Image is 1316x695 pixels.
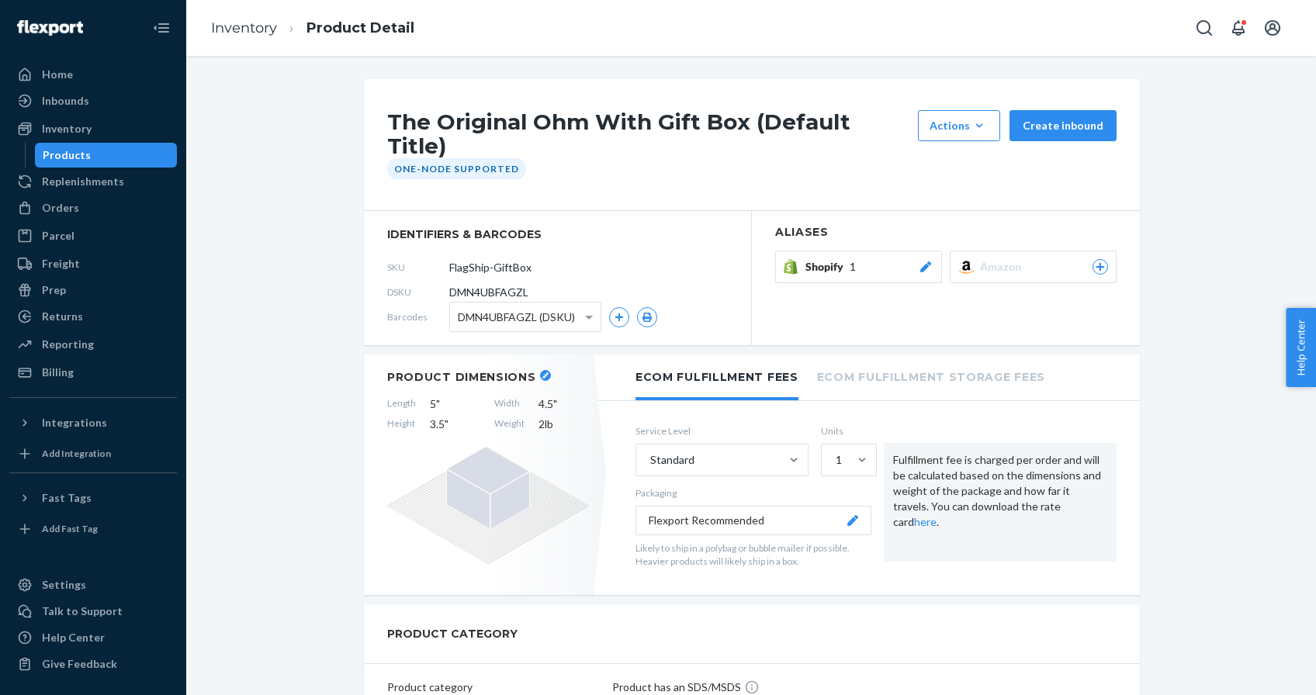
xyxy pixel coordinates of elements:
[635,506,871,535] button: Flexport Recommended
[42,656,117,672] div: Give Feedback
[1189,12,1220,43] button: Open Search Box
[834,452,836,468] input: 1
[9,88,177,113] a: Inbounds
[387,310,449,323] span: Barcodes
[9,360,177,385] a: Billing
[9,517,177,541] a: Add Fast Tag
[918,110,1000,141] button: Actions
[387,679,581,695] p: Product category
[494,396,525,412] span: Width
[9,652,177,676] button: Give Feedback
[146,12,177,43] button: Close Navigation
[42,256,80,271] div: Freight
[612,679,741,695] p: Product has an SDS/MSDS
[42,490,92,506] div: Fast Tags
[635,354,798,400] li: Ecom Fulfillment Fees
[430,417,480,432] span: 3.5
[635,541,871,568] p: Likely to ship in a polybag or bubble mailer if possible. Heavier products will likely ship in a ...
[387,110,910,158] h1: The Original Ohm With Gift Box (Default Title)
[17,20,83,36] img: Flexport logo
[9,441,177,466] a: Add Integration
[43,147,91,163] div: Products
[649,452,650,468] input: Standard
[387,417,416,432] span: Height
[42,337,94,352] div: Reporting
[980,259,1027,275] span: Amazon
[42,365,74,380] div: Billing
[850,259,856,275] span: 1
[821,424,871,437] label: Units
[449,285,528,300] span: DMN4UBFAGZL
[387,261,449,274] span: SKU
[650,452,694,468] div: Standard
[430,396,480,412] span: 5
[9,486,177,510] button: Fast Tags
[387,396,416,412] span: Length
[817,354,1045,397] li: Ecom Fulfillment Storage Fees
[9,278,177,303] a: Prep
[387,158,526,179] div: One-Node Supported
[42,121,92,137] div: Inventory
[9,169,177,194] a: Replenishments
[42,228,74,244] div: Parcel
[9,332,177,357] a: Reporting
[950,251,1117,283] button: Amazon
[775,251,942,283] button: Shopify1
[914,515,937,528] a: here
[42,522,98,535] div: Add Fast Tag
[9,599,177,624] button: Talk to Support
[9,116,177,141] a: Inventory
[9,251,177,276] a: Freight
[553,397,557,410] span: "
[42,309,83,324] div: Returns
[884,443,1117,562] div: Fulfillment fee is charged per order and will be calculated based on the dimensions and weight of...
[42,415,107,430] div: Integrations
[42,67,73,82] div: Home
[1010,110,1117,141] button: Create inbound
[42,630,105,645] div: Help Center
[635,486,871,500] p: Packaging
[9,223,177,248] a: Parcel
[445,417,448,430] span: "
[1223,12,1254,43] button: Open notifications
[211,19,277,36] a: Inventory
[1257,12,1288,43] button: Open account menu
[42,282,66,298] div: Prep
[836,452,842,468] div: 1
[436,397,440,410] span: "
[9,304,177,329] a: Returns
[387,620,518,648] h2: PRODUCT CATEGORY
[42,447,111,460] div: Add Integration
[775,226,1117,238] h2: Aliases
[9,625,177,650] a: Help Center
[306,19,414,36] a: Product Detail
[42,93,89,109] div: Inbounds
[9,572,177,597] a: Settings
[387,226,728,242] span: identifiers & barcodes
[539,396,589,412] span: 4.5
[42,603,123,619] div: Talk to Support
[199,5,427,51] ol: breadcrumbs
[387,370,536,384] h2: Product Dimensions
[539,417,589,432] span: 2 lb
[458,304,575,330] span: DMN4UBFAGZL (DSKU)
[9,62,177,87] a: Home
[42,577,86,593] div: Settings
[635,424,809,437] label: Service Level
[494,417,525,432] span: Weight
[9,195,177,220] a: Orders
[1026,251,1316,695] iframe: Find more information here
[35,143,178,168] a: Products
[805,259,850,275] span: Shopify
[42,174,124,189] div: Replenishments
[9,410,177,435] button: Integrations
[42,200,79,216] div: Orders
[387,285,449,299] span: DSKU
[930,118,989,133] div: Actions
